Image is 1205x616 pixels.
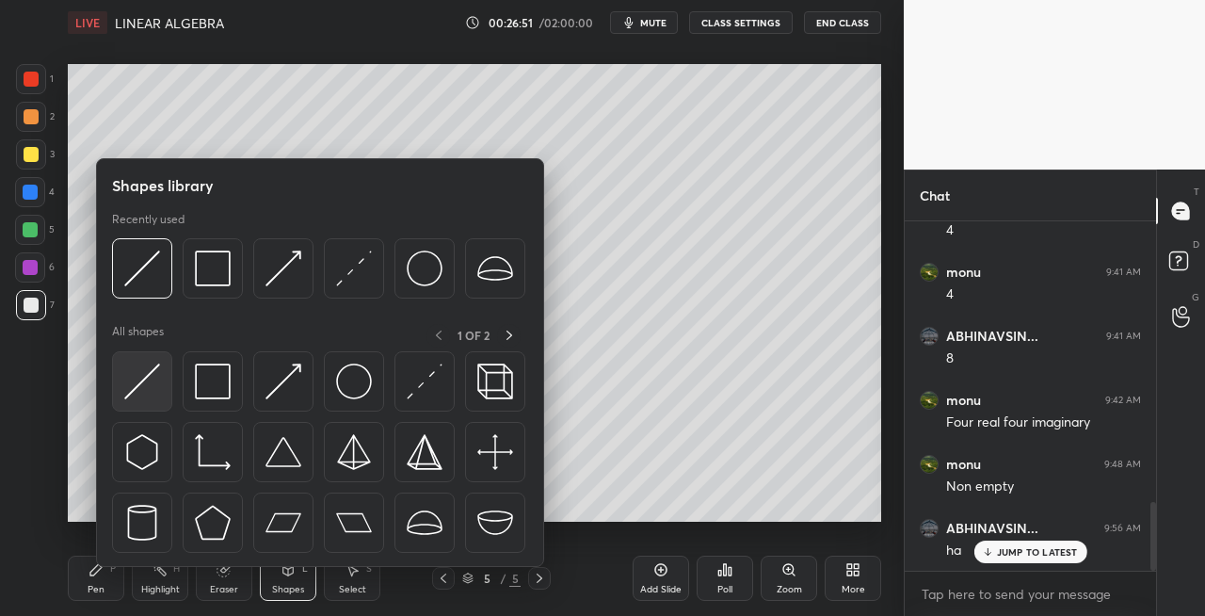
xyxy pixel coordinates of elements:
[366,564,372,574] div: S
[1104,523,1141,534] div: 9:56 AM
[509,570,521,587] div: 5
[336,434,372,470] img: svg+xml;charset=utf-8,%3Csvg%20xmlns%3D%22http%3A%2F%2Fwww.w3.org%2F2000%2Fsvg%22%20width%3D%2234...
[946,328,1038,345] h6: ABHINAVSIN...
[500,573,506,584] div: /
[195,434,231,470] img: svg+xml;charset=utf-8,%3Csvg%20xmlns%3D%22http%3A%2F%2Fwww.w3.org%2F2000%2Fsvg%22%20width%3D%2233...
[946,542,1141,560] div: ha
[210,585,238,594] div: Eraser
[265,505,301,541] img: svg+xml;charset=utf-8,%3Csvg%20xmlns%3D%22http%3A%2F%2Fwww.w3.org%2F2000%2Fsvg%22%20width%3D%2244...
[477,251,513,286] img: svg+xml;charset=utf-8,%3Csvg%20xmlns%3D%22http%3A%2F%2Fwww.w3.org%2F2000%2Fsvg%22%20width%3D%2238...
[946,478,1141,496] div: Non empty
[407,434,442,470] img: svg+xml;charset=utf-8,%3Csvg%20xmlns%3D%22http%3A%2F%2Fwww.w3.org%2F2000%2Fsvg%22%20width%3D%2234...
[1193,237,1199,251] p: D
[265,434,301,470] img: svg+xml;charset=utf-8,%3Csvg%20xmlns%3D%22http%3A%2F%2Fwww.w3.org%2F2000%2Fsvg%22%20width%3D%2238...
[920,327,939,346] img: 40e9698d551b4877afdc549928a27c8b.jpg
[195,251,231,286] img: svg+xml;charset=utf-8,%3Csvg%20xmlns%3D%22http%3A%2F%2Fwww.w3.org%2F2000%2Fsvg%22%20width%3D%2234...
[477,505,513,541] img: svg+xml;charset=utf-8,%3Csvg%20xmlns%3D%22http%3A%2F%2Fwww.w3.org%2F2000%2Fsvg%22%20width%3D%2238...
[272,585,304,594] div: Shapes
[110,564,116,574] div: P
[477,434,513,470] img: svg+xml;charset=utf-8,%3Csvg%20xmlns%3D%22http%3A%2F%2Fwww.w3.org%2F2000%2Fsvg%22%20width%3D%2240...
[946,285,1141,304] div: 4
[124,251,160,286] img: svg+xml;charset=utf-8,%3Csvg%20xmlns%3D%22http%3A%2F%2Fwww.w3.org%2F2000%2Fsvg%22%20width%3D%2230...
[336,251,372,286] img: svg+xml;charset=utf-8,%3Csvg%20xmlns%3D%22http%3A%2F%2Fwww.w3.org%2F2000%2Fsvg%22%20width%3D%2230...
[15,215,55,245] div: 5
[946,456,981,473] h6: monu
[920,519,939,538] img: 40e9698d551b4877afdc549928a27c8b.jpg
[477,364,513,399] img: svg+xml;charset=utf-8,%3Csvg%20xmlns%3D%22http%3A%2F%2Fwww.w3.org%2F2000%2Fsvg%22%20width%3D%2235...
[16,102,55,132] div: 2
[1192,290,1199,304] p: G
[804,11,881,34] button: End Class
[689,11,793,34] button: CLASS SETTINGS
[407,505,442,541] img: svg+xml;charset=utf-8,%3Csvg%20xmlns%3D%22http%3A%2F%2Fwww.w3.org%2F2000%2Fsvg%22%20width%3D%2238...
[112,212,185,227] p: Recently used
[905,170,965,220] p: Chat
[407,364,442,399] img: svg+xml;charset=utf-8,%3Csvg%20xmlns%3D%22http%3A%2F%2Fwww.w3.org%2F2000%2Fsvg%22%20width%3D%2230...
[407,251,442,286] img: svg+xml;charset=utf-8,%3Csvg%20xmlns%3D%22http%3A%2F%2Fwww.w3.org%2F2000%2Fsvg%22%20width%3D%2236...
[15,177,55,207] div: 4
[302,564,308,574] div: L
[777,585,802,594] div: Zoom
[88,585,104,594] div: Pen
[477,573,496,584] div: 5
[920,263,939,282] img: a42d542e65be4f44a9671e32a93e1c1c.jpg
[1104,459,1141,470] div: 9:48 AM
[946,413,1141,432] div: Four real four imaginary
[124,364,160,399] img: svg+xml;charset=utf-8,%3Csvg%20xmlns%3D%22http%3A%2F%2Fwww.w3.org%2F2000%2Fsvg%22%20width%3D%2230...
[265,364,301,399] img: svg+xml;charset=utf-8,%3Csvg%20xmlns%3D%22http%3A%2F%2Fwww.w3.org%2F2000%2Fsvg%22%20width%3D%2230...
[173,564,180,574] div: H
[946,349,1141,368] div: 8
[15,252,55,283] div: 6
[920,455,939,474] img: a42d542e65be4f44a9671e32a93e1c1c.jpg
[68,11,107,34] div: LIVE
[141,585,180,594] div: Highlight
[905,221,1156,571] div: grid
[946,392,981,409] h6: monu
[265,251,301,286] img: svg+xml;charset=utf-8,%3Csvg%20xmlns%3D%22http%3A%2F%2Fwww.w3.org%2F2000%2Fsvg%22%20width%3D%2230...
[946,520,1038,537] h6: ABHINAVSIN...
[124,434,160,470] img: svg+xml;charset=utf-8,%3Csvg%20xmlns%3D%22http%3A%2F%2Fwww.w3.org%2F2000%2Fsvg%22%20width%3D%2230...
[842,585,865,594] div: More
[336,364,372,399] img: svg+xml;charset=utf-8,%3Csvg%20xmlns%3D%22http%3A%2F%2Fwww.w3.org%2F2000%2Fsvg%22%20width%3D%2236...
[1106,267,1141,278] div: 9:41 AM
[16,64,54,94] div: 1
[124,505,160,541] img: svg+xml;charset=utf-8,%3Csvg%20xmlns%3D%22http%3A%2F%2Fwww.w3.org%2F2000%2Fsvg%22%20width%3D%2228...
[339,585,366,594] div: Select
[640,16,667,29] span: mute
[16,290,55,320] div: 7
[717,585,732,594] div: Poll
[16,139,55,170] div: 3
[195,505,231,541] img: svg+xml;charset=utf-8,%3Csvg%20xmlns%3D%22http%3A%2F%2Fwww.w3.org%2F2000%2Fsvg%22%20width%3D%2234...
[115,14,224,32] h4: LINEAR ALGEBRA
[1194,185,1199,199] p: T
[1105,395,1141,406] div: 9:42 AM
[997,546,1078,558] p: JUMP TO LATEST
[1106,331,1141,342] div: 9:41 AM
[112,324,164,348] p: All shapes
[112,174,214,197] h5: Shapes library
[640,585,682,594] div: Add Slide
[946,221,1141,240] div: 4
[946,264,981,281] h6: monu
[336,505,372,541] img: svg+xml;charset=utf-8,%3Csvg%20xmlns%3D%22http%3A%2F%2Fwww.w3.org%2F2000%2Fsvg%22%20width%3D%2244...
[920,391,939,410] img: a42d542e65be4f44a9671e32a93e1c1c.jpg
[610,11,678,34] button: mute
[458,328,490,343] p: 1 OF 2
[195,364,231,399] img: svg+xml;charset=utf-8,%3Csvg%20xmlns%3D%22http%3A%2F%2Fwww.w3.org%2F2000%2Fsvg%22%20width%3D%2234...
